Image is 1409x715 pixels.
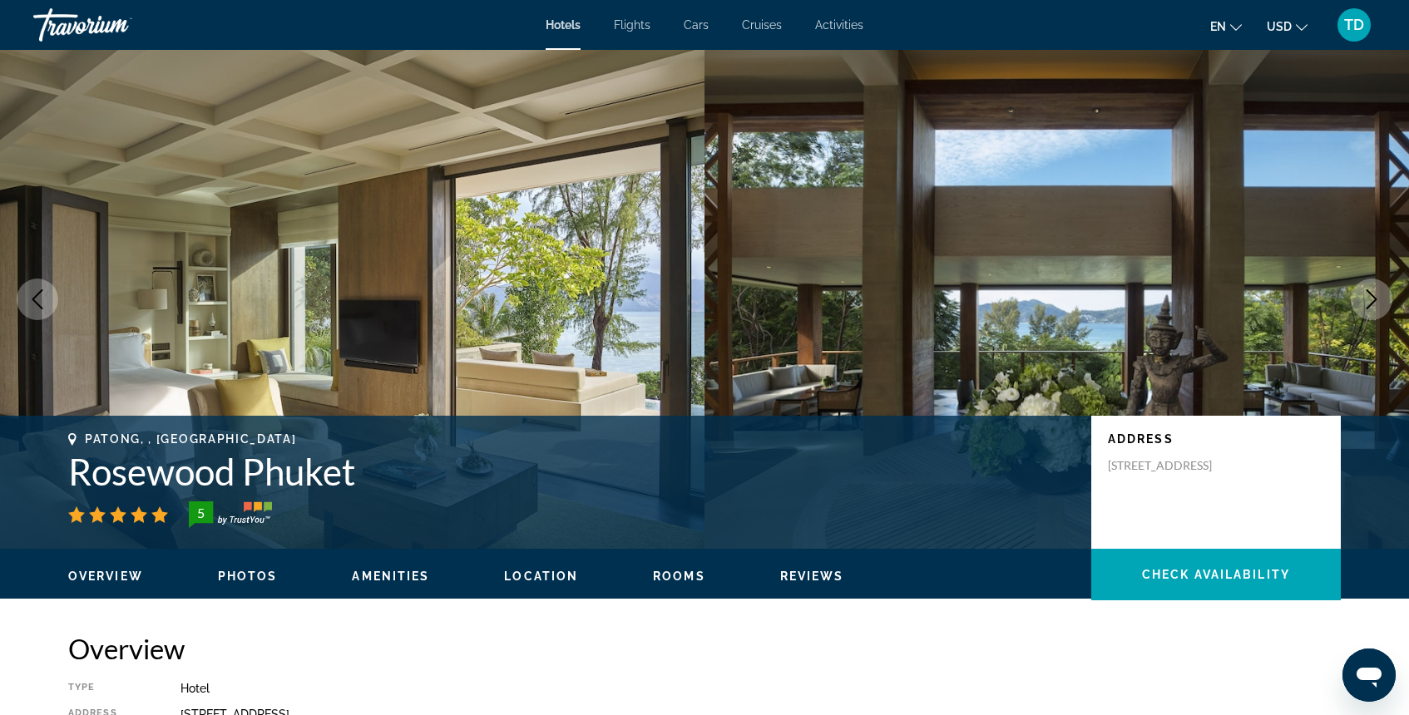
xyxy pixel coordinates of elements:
[180,682,1341,695] div: Hotel
[68,682,139,695] div: Type
[184,503,217,523] div: 5
[1091,549,1341,600] button: Check Availability
[68,450,1075,493] h1: Rosewood Phuket
[1342,648,1396,702] iframe: Button to launch messaging window
[33,3,200,47] a: Travorium
[17,279,58,320] button: Previous image
[780,569,844,584] button: Reviews
[68,570,143,583] span: Overview
[653,570,705,583] span: Rooms
[653,569,705,584] button: Rooms
[815,18,863,32] a: Activities
[218,569,278,584] button: Photos
[1351,279,1392,320] button: Next image
[189,501,272,528] img: trustyou-badge-hor.svg
[68,632,1341,665] h2: Overview
[1210,14,1242,38] button: Change language
[504,569,578,584] button: Location
[352,570,429,583] span: Amenities
[1210,20,1226,33] span: en
[218,570,278,583] span: Photos
[1108,458,1241,473] p: [STREET_ADDRESS]
[85,432,296,446] span: Patong, , [GEOGRAPHIC_DATA]
[504,570,578,583] span: Location
[352,569,429,584] button: Amenities
[742,18,782,32] a: Cruises
[68,569,143,584] button: Overview
[546,18,581,32] a: Hotels
[684,18,709,32] a: Cars
[614,18,650,32] a: Flights
[780,570,844,583] span: Reviews
[1344,17,1364,33] span: TD
[1332,7,1376,42] button: User Menu
[1142,568,1290,581] span: Check Availability
[1267,20,1292,33] span: USD
[1267,14,1308,38] button: Change currency
[1108,432,1324,446] p: Address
